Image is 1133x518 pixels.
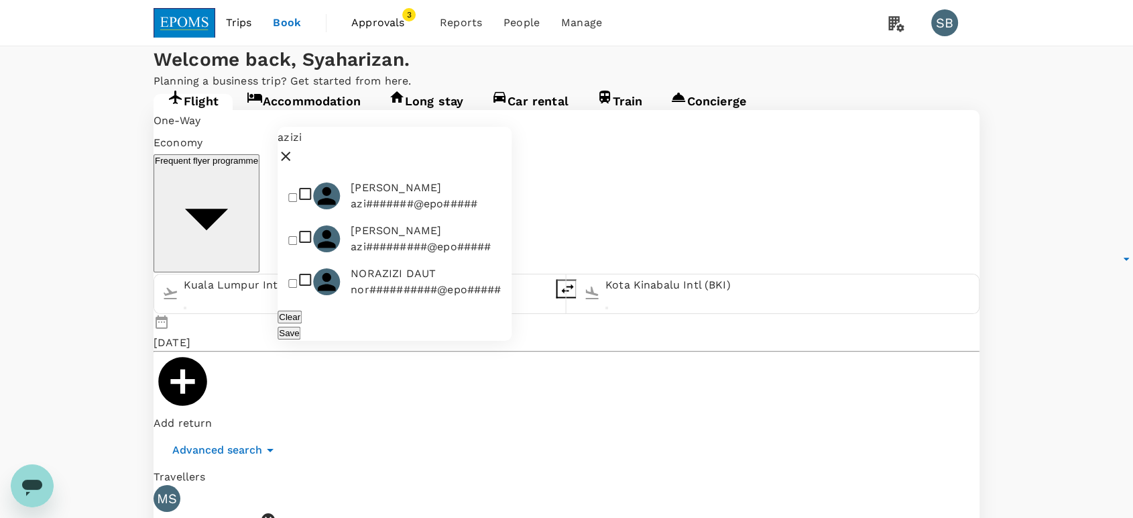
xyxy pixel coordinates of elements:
[155,156,258,166] p: Frequent flyer programme
[351,15,418,31] span: Approvals
[351,196,477,212] p: azi#######@epo#####
[154,73,979,89] p: Planning a business trip? Get started from here.
[375,94,477,118] a: Long stay
[226,15,252,31] span: Trips
[351,180,477,196] span: [PERSON_NAME]
[351,223,491,239] span: [PERSON_NAME]
[233,94,375,118] a: Accommodation
[477,94,583,118] a: Car rental
[561,15,602,31] span: Manage
[351,239,491,255] p: azi#########@epo#####
[278,327,300,340] button: Save
[154,94,233,118] a: Flight
[154,8,215,38] img: EPOMS SDN BHD
[154,110,996,132] div: One-Way
[154,417,213,429] span: Add return
[172,444,262,456] p: Advanced search
[351,282,501,298] p: nor##########@epo#####
[154,431,297,469] button: Advanced search
[656,94,760,118] a: Concierge
[402,8,416,21] span: 3
[154,154,259,272] button: Frequent flyer programme
[154,335,190,351] div: [DATE]
[154,469,979,485] div: Travellers
[184,275,549,297] input: Depart from
[351,266,501,282] span: NORAZIZI DAUT
[931,9,958,36] div: SB
[154,485,180,512] div: MS
[278,311,302,323] button: Clear
[440,15,482,31] span: Reports
[11,464,54,507] iframe: Button to launch messaging window
[184,307,186,309] button: Open
[273,15,301,31] span: Book
[278,127,512,148] input: Search for traveller
[583,94,657,118] a: Train
[605,307,608,309] button: Open
[503,15,540,31] span: People
[154,132,996,154] div: Economy
[556,279,577,298] button: delete
[605,275,971,297] input: Going to
[154,46,979,73] div: Welcome back , Syaharizan .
